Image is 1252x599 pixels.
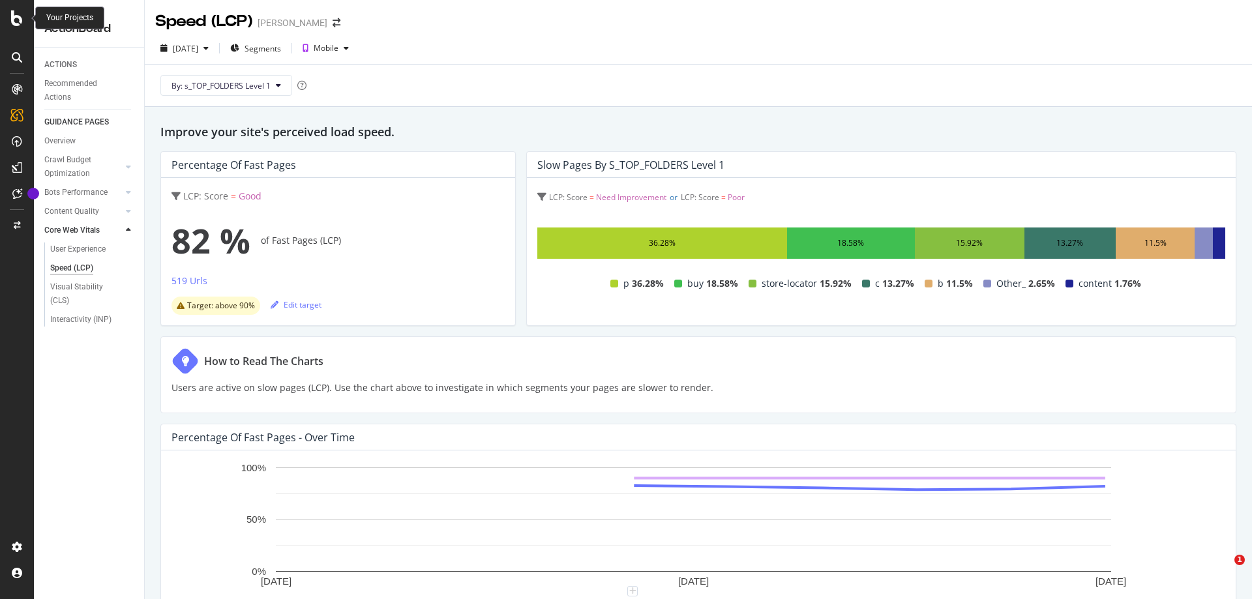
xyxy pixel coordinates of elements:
[261,576,291,587] text: [DATE]
[946,276,973,291] span: 11.5%
[171,380,713,396] p: Users are active on slow pages (LCP). Use the chart above to investigate in which segments your p...
[678,576,709,587] text: [DATE]
[996,276,1026,291] span: Other_
[183,190,228,202] span: LCP: Score
[44,205,122,218] a: Content Quality
[241,462,266,473] text: 100%
[50,261,135,275] a: Speed (LCP)
[706,276,738,291] span: 18.58%
[1114,276,1141,291] span: 1.76%
[938,276,944,291] span: b
[44,77,123,104] div: Recommended Actions
[155,10,252,33] div: Speed (LCP)
[1056,235,1083,251] div: 13.27%
[46,12,93,23] div: Your Projects
[762,276,817,291] span: store-locator
[314,44,338,52] div: Mobile
[649,235,676,251] div: 36.28%
[44,186,122,199] a: Bots Performance
[44,153,122,181] a: Crawl Budget Optimization
[1208,555,1239,586] iframe: Intercom live chat
[252,566,266,577] text: 0%
[245,43,281,54] span: Segments
[187,302,255,310] span: Target: above 90%
[1095,576,1126,587] text: [DATE]
[297,38,354,59] button: Mobile
[171,274,207,287] div: 519 Urls
[171,80,271,91] span: By: s_TOP_FOLDERS Level 1
[596,192,666,203] span: Need Improvement
[173,43,198,54] div: [DATE]
[271,299,321,310] div: Edit target
[155,38,214,59] button: [DATE]
[239,190,261,202] span: Good
[549,192,588,203] span: LCP: Score
[1028,276,1055,291] span: 2.65%
[875,276,880,291] span: c
[721,192,726,203] span: =
[537,158,724,171] div: Slow Pages by s_TOP_FOLDERS Level 1
[44,153,113,181] div: Crawl Budget Optimization
[820,276,852,291] span: 15.92%
[44,115,135,129] a: GUIDANCE PAGES
[632,276,664,291] span: 36.28%
[171,273,207,294] button: 519 Urls
[681,192,719,203] span: LCP: Score
[44,224,122,237] a: Core Web Vitals
[1079,276,1112,291] span: content
[956,235,983,251] div: 15.92%
[44,186,108,199] div: Bots Performance
[258,16,327,29] div: [PERSON_NAME]
[44,134,76,148] div: Overview
[589,192,594,203] span: =
[160,75,292,96] button: By: s_TOP_FOLDERS Level 1
[171,214,250,267] span: 82 %
[623,276,629,291] span: p
[44,134,135,148] a: Overview
[204,353,323,369] div: How to Read The Charts
[160,123,1236,141] h2: Improve your site's perceived load speed.
[27,188,39,199] div: Tooltip anchor
[1234,555,1245,565] span: 1
[882,276,914,291] span: 13.27%
[44,77,135,104] a: Recommended Actions
[44,115,109,129] div: GUIDANCE PAGES
[225,38,286,59] button: Segments
[50,261,93,275] div: Speed (LCP)
[171,214,505,267] div: of Fast Pages (LCP)
[837,235,864,251] div: 18.58%
[50,313,112,327] div: Interactivity (INP)
[171,158,296,171] div: Percentage of Fast Pages
[50,313,135,327] a: Interactivity (INP)
[1144,235,1167,251] div: 11.5%
[50,280,122,308] div: Visual Stability (CLS)
[246,514,266,525] text: 50%
[44,224,100,237] div: Core Web Vitals
[50,242,106,256] div: User Experience
[231,190,236,202] span: =
[728,192,745,203] span: Poor
[50,280,135,308] a: Visual Stability (CLS)
[627,586,638,596] div: plus
[687,276,704,291] span: buy
[44,58,135,72] a: ACTIONS
[670,192,678,203] span: or
[271,294,321,315] button: Edit target
[333,18,340,27] div: arrow-right-arrow-left
[44,58,77,72] div: ACTIONS
[171,431,355,444] div: Percentage of Fast Pages - Over Time
[50,242,135,256] a: User Experience
[171,461,1215,591] svg: A chart.
[44,205,99,218] div: Content Quality
[171,297,260,315] div: warning label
